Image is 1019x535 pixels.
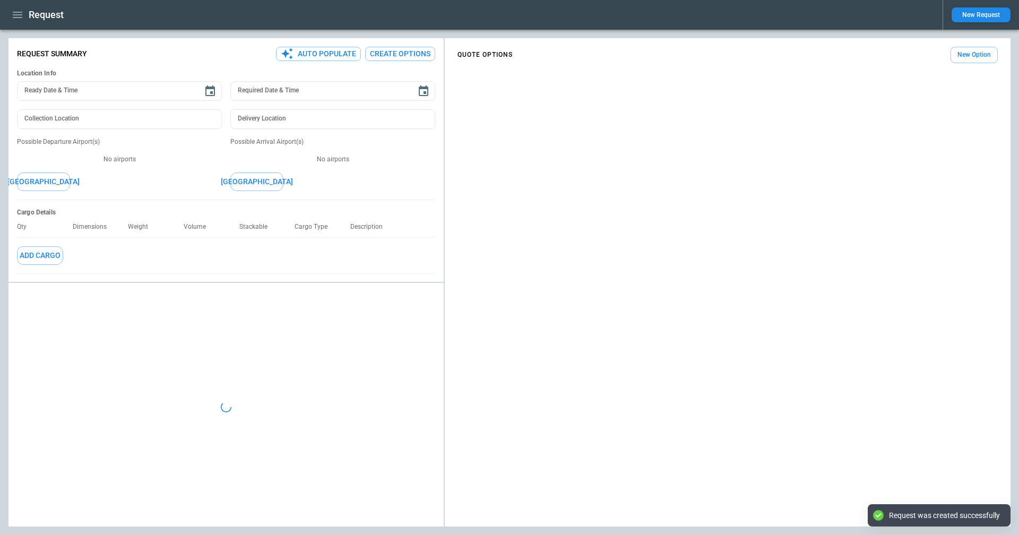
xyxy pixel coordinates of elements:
[295,223,336,231] p: Cargo Type
[17,49,87,58] p: Request Summary
[889,511,1000,520] div: Request was created successfully
[17,246,63,265] button: Add Cargo
[445,42,1011,67] div: scrollable content
[952,7,1011,22] button: New Request
[29,8,64,21] h1: Request
[17,155,222,164] p: No airports
[413,81,434,102] button: Choose date
[17,172,70,191] button: [GEOGRAPHIC_DATA]
[128,223,157,231] p: Weight
[184,223,214,231] p: Volume
[230,172,283,191] button: [GEOGRAPHIC_DATA]
[17,209,435,217] h6: Cargo Details
[365,47,435,61] button: Create Options
[17,223,35,231] p: Qty
[200,81,221,102] button: Choose date
[457,53,513,57] h4: QUOTE OPTIONS
[73,223,115,231] p: Dimensions
[350,223,391,231] p: Description
[276,47,361,61] button: Auto Populate
[230,155,435,164] p: No airports
[239,223,276,231] p: Stackable
[951,47,998,63] button: New Option
[230,137,435,146] p: Possible Arrival Airport(s)
[17,137,222,146] p: Possible Departure Airport(s)
[17,70,435,77] h6: Location Info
